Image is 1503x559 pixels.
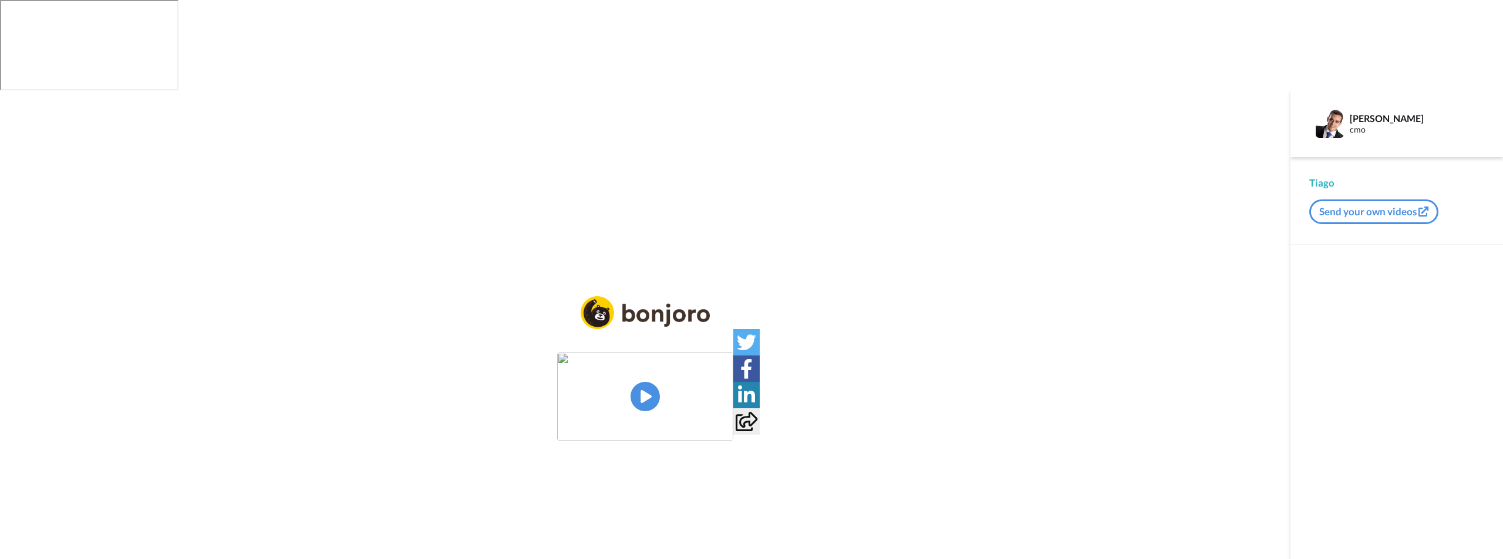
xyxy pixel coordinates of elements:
button: Send your own videos [1309,199,1438,224]
div: Tiago [1309,176,1484,190]
img: Profile Image [1316,110,1344,138]
div: cmo [1350,125,1484,135]
img: 188d35b4-a178-4e72-a5d5-fa5fb534514a.jpg [557,353,733,441]
img: logo_full.png [581,296,710,330]
div: [PERSON_NAME] [1350,113,1484,124]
